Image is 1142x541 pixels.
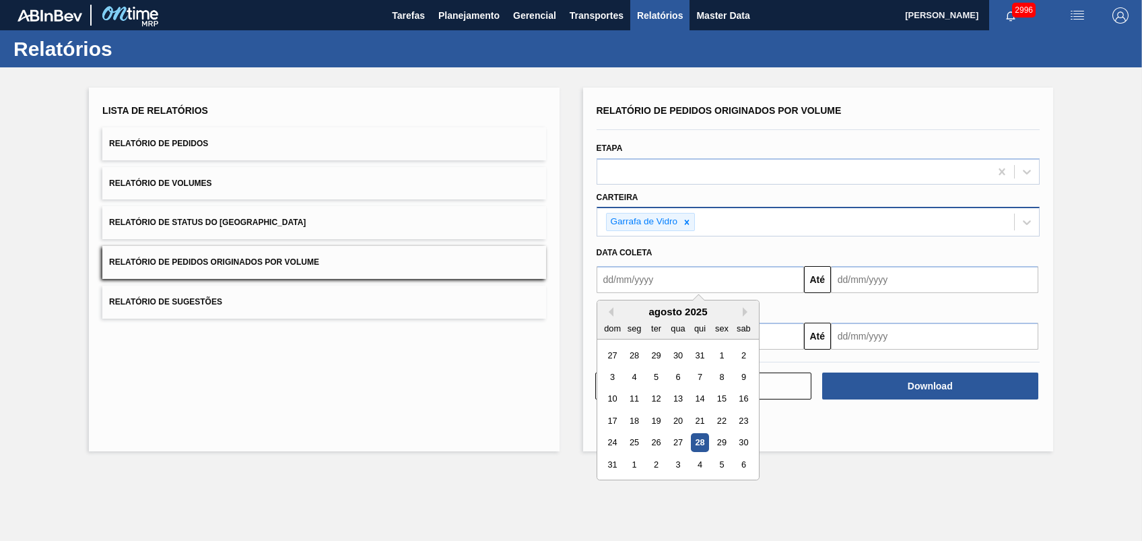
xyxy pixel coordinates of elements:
img: Logout [1112,7,1129,24]
span: Relatórios [637,7,683,24]
label: Etapa [597,144,623,153]
span: 2996 [1012,3,1036,18]
div: Choose terça-feira, 5 de agosto de 2025 [646,368,665,386]
input: dd/mm/yyyy [597,266,804,293]
div: Choose terça-feira, 12 de agosto de 2025 [646,390,665,408]
button: Relatório de Volumes [102,167,545,200]
button: Relatório de Sugestões [102,286,545,319]
span: Relatório de Volumes [109,179,211,188]
span: Master Data [696,7,749,24]
div: Choose sexta-feira, 5 de setembro de 2025 [712,455,731,474]
div: Choose segunda-feira, 18 de agosto de 2025 [625,412,643,430]
button: Relatório de Status do [GEOGRAPHIC_DATA] [102,206,545,239]
div: Choose segunda-feira, 11 de agosto de 2025 [625,390,643,408]
button: Até [804,266,831,293]
div: Garrafa de Vidro [607,214,680,230]
span: Data coleta [597,248,652,257]
div: Choose sexta-feira, 29 de agosto de 2025 [712,434,731,452]
div: month 2025-08 [601,344,754,476]
span: Tarefas [392,7,425,24]
div: Choose terça-feira, 26 de agosto de 2025 [646,434,665,452]
div: Choose quarta-feira, 30 de julho de 2025 [669,346,687,364]
div: Choose domingo, 17 de agosto de 2025 [603,412,622,430]
button: Relatório de Pedidos [102,127,545,160]
div: Choose sábado, 6 de setembro de 2025 [734,455,752,474]
div: Choose sexta-feira, 22 de agosto de 2025 [712,412,731,430]
div: Choose sábado, 9 de agosto de 2025 [734,368,752,386]
div: dom [603,319,622,338]
div: Choose domingo, 10 de agosto de 2025 [603,390,622,408]
div: Choose quarta-feira, 13 de agosto de 2025 [669,390,687,408]
button: Até [804,323,831,350]
div: Choose quinta-feira, 31 de julho de 2025 [690,346,708,364]
span: Relatório de Pedidos [109,139,208,148]
div: Choose domingo, 31 de agosto de 2025 [603,455,622,474]
div: sab [734,319,752,338]
span: Relatório de Pedidos Originados por Volume [109,257,319,267]
div: ter [646,319,665,338]
div: Choose sábado, 16 de agosto de 2025 [734,390,752,408]
button: Relatório de Pedidos Originados por Volume [102,246,545,279]
div: Choose sábado, 2 de agosto de 2025 [734,346,752,364]
div: Choose terça-feira, 2 de setembro de 2025 [646,455,665,474]
div: Choose segunda-feira, 28 de julho de 2025 [625,346,643,364]
div: Choose sábado, 30 de agosto de 2025 [734,434,752,452]
div: Choose quinta-feira, 4 de setembro de 2025 [690,455,708,474]
img: userActions [1069,7,1085,24]
div: Choose terça-feira, 19 de agosto de 2025 [646,412,665,430]
span: Transportes [570,7,624,24]
h1: Relatórios [13,41,253,57]
button: Previous Month [604,307,613,317]
div: Choose quinta-feira, 14 de agosto de 2025 [690,390,708,408]
div: Choose sábado, 23 de agosto de 2025 [734,412,752,430]
span: Gerencial [513,7,556,24]
span: Relatório de Pedidos Originados por Volume [597,105,842,116]
div: Choose quarta-feira, 6 de agosto de 2025 [669,368,687,386]
div: Choose quinta-feira, 7 de agosto de 2025 [690,368,708,386]
span: Lista de Relatórios [102,105,208,116]
div: Choose quinta-feira, 28 de agosto de 2025 [690,434,708,452]
div: Choose quarta-feira, 20 de agosto de 2025 [669,412,687,430]
div: Choose sexta-feira, 15 de agosto de 2025 [712,390,731,408]
div: qua [669,319,687,338]
div: Choose sexta-feira, 8 de agosto de 2025 [712,368,731,386]
button: Notificações [989,6,1032,25]
div: Choose quarta-feira, 27 de agosto de 2025 [669,434,687,452]
div: seg [625,319,643,338]
input: dd/mm/yyyy [831,323,1038,350]
div: Choose segunda-feira, 1 de setembro de 2025 [625,455,643,474]
div: qui [690,319,708,338]
div: Choose domingo, 24 de agosto de 2025 [603,434,622,452]
div: sex [712,319,731,338]
div: Choose quarta-feira, 3 de setembro de 2025 [669,455,687,474]
span: Planejamento [438,7,500,24]
div: Choose segunda-feira, 4 de agosto de 2025 [625,368,643,386]
button: Download [822,373,1038,400]
img: TNhmsLtSVTkK8tSr43FrP2fwEKptu5GPRR3wAAAABJRU5ErkJggg== [18,9,82,22]
div: Choose domingo, 27 de julho de 2025 [603,346,622,364]
div: Choose sexta-feira, 1 de agosto de 2025 [712,346,731,364]
div: Choose terça-feira, 29 de julho de 2025 [646,346,665,364]
button: Limpar [595,373,811,400]
div: Choose segunda-feira, 25 de agosto de 2025 [625,434,643,452]
div: Choose quinta-feira, 21 de agosto de 2025 [690,412,708,430]
span: Relatório de Sugestões [109,297,222,307]
label: Carteira [597,193,638,202]
button: Next Month [743,307,752,317]
input: dd/mm/yyyy [831,266,1038,293]
span: Relatório de Status do [GEOGRAPHIC_DATA] [109,218,306,227]
div: Choose domingo, 3 de agosto de 2025 [603,368,622,386]
div: agosto 2025 [597,306,759,317]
